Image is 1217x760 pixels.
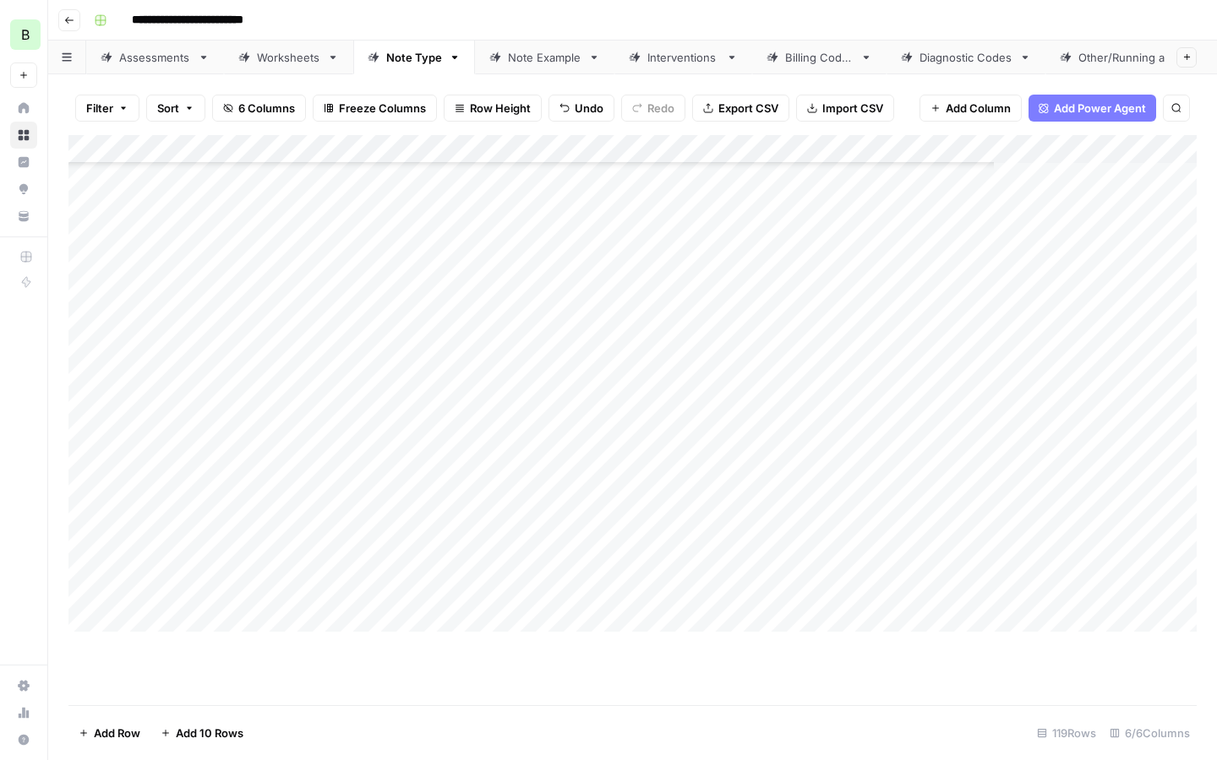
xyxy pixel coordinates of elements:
button: 6 Columns [212,95,306,122]
a: Opportunities [10,176,37,203]
a: Note Example [475,41,614,74]
button: Undo [548,95,614,122]
div: Diagnostic Codes [920,49,1012,66]
a: Your Data [10,203,37,230]
span: Undo [575,100,603,117]
div: 119 Rows [1030,719,1103,746]
div: Assessments [119,49,191,66]
span: 6 Columns [238,100,295,117]
button: Import CSV [796,95,894,122]
button: Freeze Columns [313,95,437,122]
button: Export CSV [692,95,789,122]
a: Note Type [353,41,475,74]
button: Add Power Agent [1029,95,1156,122]
button: Filter [75,95,139,122]
span: Filter [86,100,113,117]
button: Add 10 Rows [150,719,254,746]
button: Redo [621,95,685,122]
a: Diagnostic Codes [887,41,1045,74]
span: Redo [647,100,674,117]
span: Sort [157,100,179,117]
span: Freeze Columns [339,100,426,117]
a: Assessments [86,41,224,74]
a: Usage [10,699,37,726]
button: Help + Support [10,726,37,753]
span: Add 10 Rows [176,725,243,741]
div: Billing Codes [785,49,854,66]
div: Other/Running a Practice [1078,49,1211,66]
span: Export CSV [718,100,778,117]
span: Row Height [470,100,531,117]
button: Workspace: Blueprint [10,14,37,56]
div: Interventions [647,49,719,66]
a: Worksheets [224,41,353,74]
button: Add Column [920,95,1022,122]
div: 6/6 Columns [1103,719,1197,746]
span: Add Power Agent [1054,100,1146,117]
span: Add Row [94,725,140,741]
a: Interventions [614,41,752,74]
span: Import CSV [822,100,883,117]
a: Home [10,95,37,122]
a: Browse [10,122,37,149]
div: Worksheets [257,49,320,66]
a: Billing Codes [752,41,887,74]
button: Row Height [444,95,542,122]
button: Add Row [68,719,150,746]
a: Settings [10,672,37,699]
div: Note Type [386,49,442,66]
button: Sort [146,95,205,122]
div: Note Example [508,49,581,66]
a: Insights [10,149,37,176]
span: Add Column [946,100,1011,117]
span: B [21,24,30,45]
